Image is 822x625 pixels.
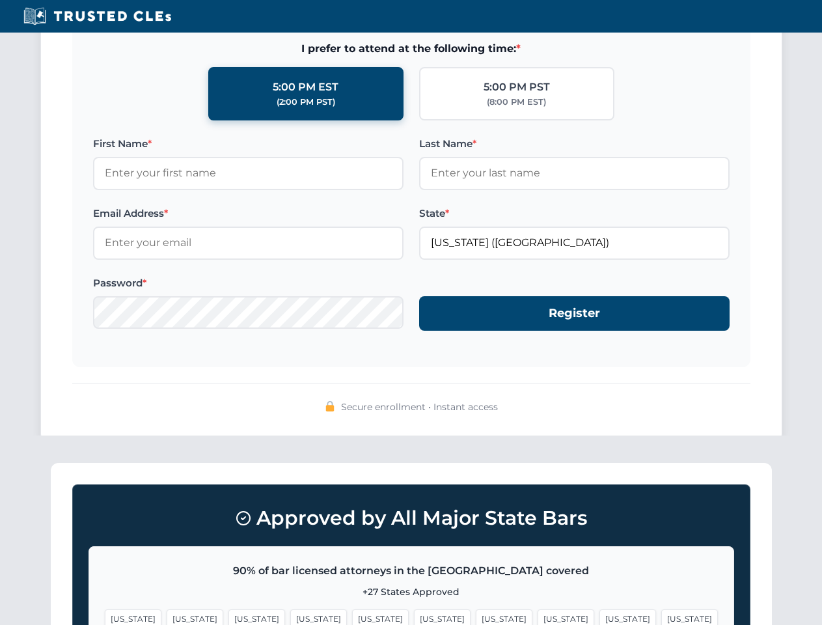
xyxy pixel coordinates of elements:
[487,96,546,109] div: (8:00 PM EST)
[341,400,498,414] span: Secure enrollment • Instant access
[93,157,404,189] input: Enter your first name
[93,136,404,152] label: First Name
[419,296,730,331] button: Register
[93,227,404,259] input: Enter your email
[419,157,730,189] input: Enter your last name
[325,401,335,411] img: 🔒
[484,79,550,96] div: 5:00 PM PST
[419,227,730,259] input: Florida (FL)
[277,96,335,109] div: (2:00 PM PST)
[89,501,734,536] h3: Approved by All Major State Bars
[419,206,730,221] label: State
[93,206,404,221] label: Email Address
[93,275,404,291] label: Password
[419,136,730,152] label: Last Name
[93,40,730,57] span: I prefer to attend at the following time:
[20,7,175,26] img: Trusted CLEs
[105,585,718,599] p: +27 States Approved
[105,562,718,579] p: 90% of bar licensed attorneys in the [GEOGRAPHIC_DATA] covered
[273,79,338,96] div: 5:00 PM EST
